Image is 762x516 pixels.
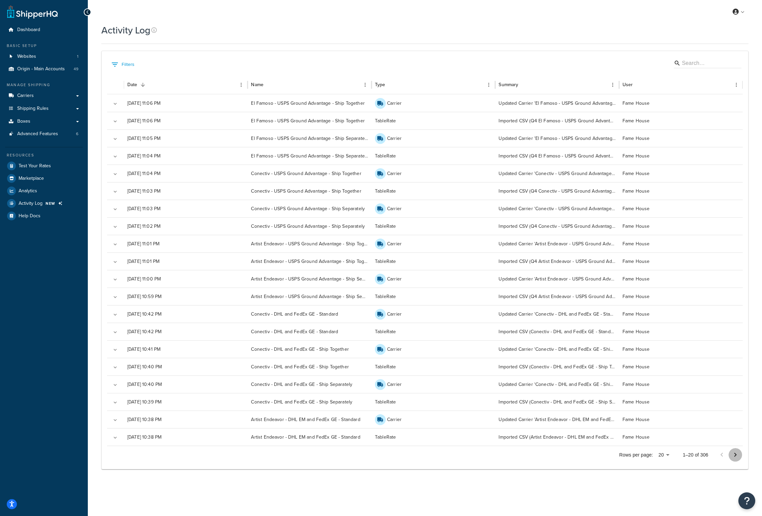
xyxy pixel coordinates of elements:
div: Updated Carrier 'El Famoso - USPS Ground Advantage - Ship Together': Internal Description (option... [495,94,619,112]
button: Expand [110,99,120,108]
span: Websites [17,54,36,59]
div: TableRate [372,428,495,446]
div: Manage Shipping [5,82,83,88]
div: [DATE] 10:40 PM [124,358,248,375]
p: Carrier [387,241,402,247]
button: Sort [264,80,274,90]
div: TableRate [372,288,495,305]
span: Activity Log [19,201,43,206]
p: Carrier [387,135,402,142]
div: Conectiv - USPS Ground Advantage - Ship Separately [248,217,371,235]
div: Type [375,81,385,88]
span: Shipping Rules [17,106,49,112]
button: Expand [110,152,120,161]
li: Analytics [5,185,83,197]
div: Imported CSV (Q4 Artist Endeavor - USPS Ground Advantage - Ship Separately.csv): 592 created in A... [495,288,619,305]
div: TableRate [372,358,495,375]
div: Fame House [619,323,743,340]
button: Expand [110,363,120,372]
div: Artist Endeavor - USPS Ground Advantage - Ship Separately [248,288,371,305]
div: Fame House [619,340,743,358]
button: Expand [110,240,120,249]
div: Fame House [619,375,743,393]
span: 6 [76,131,78,137]
input: Search… [682,59,731,67]
li: Boxes [5,115,83,128]
div: [DATE] 11:03 PM [124,182,248,200]
div: [DATE] 10:38 PM [124,428,248,446]
div: Fame House [619,428,743,446]
button: Open Resource Center [738,492,755,509]
div: Imported CSV (Conectiv - DHL and FedEx GE - Ship Together.csv): 618 created in Conectiv - DHL and... [495,358,619,375]
div: [DATE] 11:00 PM [124,270,248,288]
div: Fame House [619,235,743,252]
button: Menu [484,80,493,90]
div: [DATE] 10:42 PM [124,323,248,340]
li: Shipping Rules [5,102,83,115]
button: Expand [110,292,120,302]
span: Test Your Rates [19,163,51,169]
a: Activity Log NEW [5,197,83,210]
div: Imported CSV (Conectiv - DHL and FedEx GE - Standard.csv): 618 created in Conectiv - DHL and FedE... [495,323,619,340]
h1: Activity Log [101,24,150,37]
li: Help Docs [5,210,83,222]
div: [DATE] 10:41 PM [124,340,248,358]
div: Conectiv - DHL and FedEx GE - Ship Separately [248,393,371,411]
li: Websites [5,50,83,63]
div: Imported CSV (Q4 Conectiv - USPS Ground Advantage - Ship Separately.csv): 592 created in Conectiv... [495,217,619,235]
div: TableRate [372,393,495,411]
div: [DATE] 11:01 PM [124,235,248,252]
div: Imported CSV (Q4 Artist Endeavor - USPS Ground Advantage - Ship Together.csv): 592 created in Art... [495,252,619,270]
div: Updated Carrier 'Artist Endeavor - USPS Ground Advantage - Ship Together': Internal Description (... [495,235,619,252]
p: Carrier [387,311,402,318]
p: Carrier [387,170,402,177]
p: Carrier [387,416,402,423]
li: Carriers [5,90,83,102]
div: [DATE] 10:38 PM [124,411,248,428]
div: TableRate [372,182,495,200]
div: Updated Carrier 'El Famoso - USPS Ground Advantage - Ship Separately': Internal Description (opti... [495,129,619,147]
button: Menu [732,80,741,90]
span: Dashboard [17,27,40,33]
button: Expand [110,433,120,442]
div: Imported CSV (Conectiv - DHL and FedEx GE - Ship Separately.csv): 618 created in Conectiv - DHL a... [495,393,619,411]
div: El Famoso - USPS Ground Advantage - Ship Separately [248,129,371,147]
a: Test Your Rates [5,160,83,172]
span: Boxes [17,119,30,124]
div: Artist Endeavor - DHL EM and FedEx GE - Standard [248,411,371,428]
div: Imported CSV (Q4 El Famoso - USPS Ground Advantage - Ship Together.csv): 592 created in El Famoso... [495,112,619,129]
button: Show filters [110,59,136,70]
div: TableRate [372,323,495,340]
span: Origin - Main Accounts [17,66,65,72]
div: Updated Carrier 'Conectiv - USPS Ground Advantage - Ship Together': Internal Description (optiona... [495,165,619,182]
div: Updated Carrier 'Conectiv - DHL and FedEx GE - Ship Separately': Internal Description (optional),... [495,375,619,393]
button: Expand [110,117,120,126]
div: Date [127,81,137,88]
p: Rows per page: [619,451,653,458]
div: User [623,81,633,88]
button: Menu [236,80,246,90]
p: 1–20 of 306 [683,451,708,458]
p: Carrier [387,205,402,212]
div: Fame House [619,165,743,182]
p: Carrier [387,346,402,353]
div: [DATE] 11:04 PM [124,165,248,182]
div: Conectiv - USPS Ground Advantage - Ship Together [248,182,371,200]
div: TableRate [372,217,495,235]
div: TableRate [372,147,495,165]
div: Artist Endeavor - USPS Ground Advantage - Ship Separately [248,270,371,288]
div: Fame House [619,358,743,375]
div: Conectiv - DHL and FedEx GE - Ship Together [248,340,371,358]
div: Search [674,58,741,70]
button: Expand [110,310,120,319]
div: Conectiv - USPS Ground Advantage - Ship Together [248,165,371,182]
span: NEW [46,201,55,206]
button: Expand [110,169,120,179]
li: Advanced Features [5,128,83,140]
button: Menu [360,80,370,90]
div: Fame House [619,129,743,147]
div: Artist Endeavor - USPS Ground Advantage - Ship Together [248,235,371,252]
div: Conectiv - DHL and FedEx GE - Ship Together [248,358,371,375]
button: Expand [110,398,120,407]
